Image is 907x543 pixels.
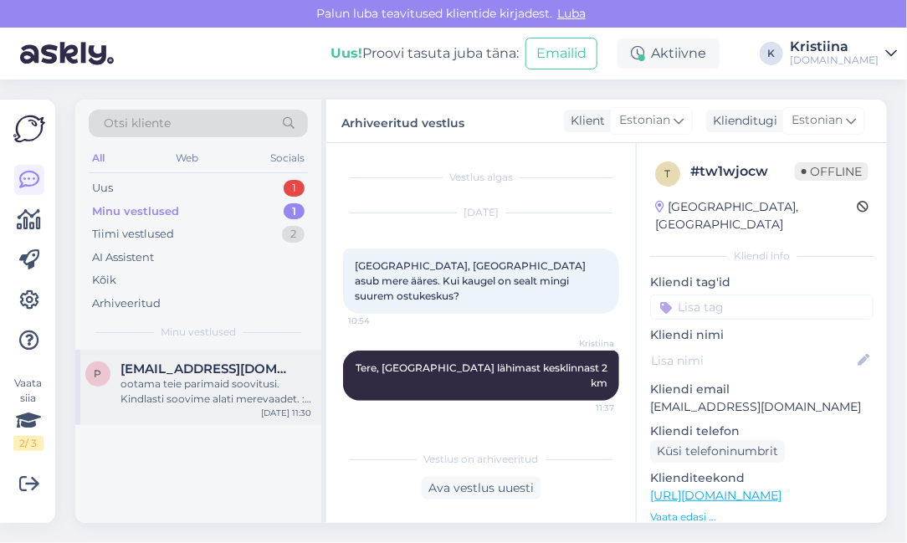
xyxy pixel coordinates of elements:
[343,205,619,220] div: [DATE]
[650,510,874,525] p: Vaata edasi ...
[422,477,541,499] div: Ava vestlus uuesti
[655,198,857,233] div: [GEOGRAPHIC_DATA], [GEOGRAPHIC_DATA]
[619,111,670,130] span: Estonian
[92,295,161,312] div: Arhiveeritud
[650,295,874,320] input: Lisa tag
[564,112,605,130] div: Klient
[790,40,897,67] a: Kristiina[DOMAIN_NAME]
[355,259,588,302] span: [GEOGRAPHIC_DATA], [GEOGRAPHIC_DATA] asub mere ääres. Kui kaugel on sealt mingi suurem ostukeskus?
[650,381,874,398] p: Kliendi email
[650,423,874,440] p: Kliendi telefon
[173,147,202,169] div: Web
[792,111,843,130] span: Estonian
[284,203,305,220] div: 1
[92,226,174,243] div: Tiimi vestlused
[551,402,614,414] span: 11:37
[795,162,869,181] span: Offline
[13,376,44,451] div: Vaata siia
[348,315,411,327] span: 10:54
[95,367,102,380] span: P
[13,113,45,145] img: Askly Logo
[665,167,671,180] span: t
[650,488,781,503] a: [URL][DOMAIN_NAME]
[343,170,619,185] div: Vestlus algas
[341,110,464,132] label: Arhiveeritud vestlus
[690,161,795,182] div: # tw1wjocw
[790,54,879,67] div: [DOMAIN_NAME]
[650,326,874,344] p: Kliendi nimi
[92,249,154,266] div: AI Assistent
[89,147,108,169] div: All
[120,361,295,377] span: Piret.trei@mail.ee
[650,248,874,264] div: Kliendi info
[161,325,236,340] span: Minu vestlused
[120,377,311,407] div: ootama teie parimaid soovitusi. Kindlasti soovime alati merevaadet. :) aitàh
[760,42,783,65] div: K
[284,180,305,197] div: 1
[267,147,308,169] div: Socials
[650,440,785,463] div: Küsi telefoninumbrit
[282,226,305,243] div: 2
[650,469,874,487] p: Klienditeekond
[13,436,44,451] div: 2 / 3
[331,44,519,64] div: Proovi tasuta juba täna:
[650,274,874,291] p: Kliendi tag'id
[617,38,720,69] div: Aktiivne
[261,407,311,419] div: [DATE] 11:30
[651,351,854,370] input: Lisa nimi
[551,337,614,350] span: Kristiina
[424,452,539,467] span: Vestlus on arhiveeritud
[356,361,610,389] span: Tere, [GEOGRAPHIC_DATA] lähimast kesklinnast 2 km
[331,45,362,61] b: Uus!
[706,112,777,130] div: Klienditugi
[552,6,591,21] span: Luba
[650,398,874,416] p: [EMAIL_ADDRESS][DOMAIN_NAME]
[92,203,179,220] div: Minu vestlused
[525,38,597,69] button: Emailid
[92,180,113,197] div: Uus
[104,115,171,132] span: Otsi kliente
[790,40,879,54] div: Kristiina
[92,272,116,289] div: Kõik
